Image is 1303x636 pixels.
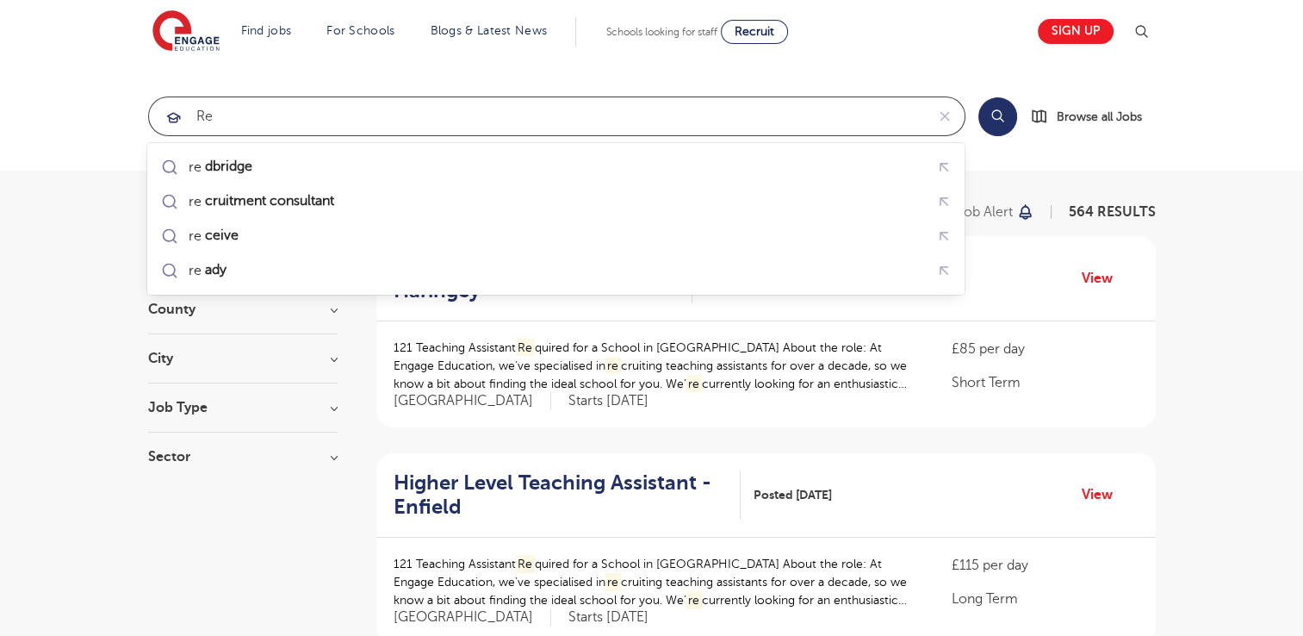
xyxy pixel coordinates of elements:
[326,24,394,37] a: For Schools
[952,555,1138,576] p: £115 per day
[568,608,648,627] p: Starts [DATE]
[148,450,338,464] h3: Sector
[931,222,958,249] button: Fill query with "receive"
[202,225,240,246] mark: ceive
[1082,483,1126,506] a: View
[754,486,832,504] span: Posted [DATE]
[241,24,292,37] a: Find jobs
[605,357,622,375] mark: re
[925,97,965,135] button: Clear
[152,10,220,53] img: Engage Education
[1057,107,1142,127] span: Browse all Jobs
[148,401,338,415] h3: Job Type
[952,339,1138,359] p: £85 per day
[605,573,622,591] mark: re
[149,97,925,135] input: Submit
[931,188,958,215] button: Fill query with "recruitment consultant"
[568,392,648,410] p: Starts [DATE]
[148,352,338,365] h3: City
[394,471,741,521] a: Higher Level Teaching Assistant - Enfield
[189,262,228,279] div: re
[394,608,551,627] span: [GEOGRAPHIC_DATA]
[952,589,1138,609] p: Long Term
[394,555,918,609] p: 121 Teaching Assistant quired for a School in [GEOGRAPHIC_DATA] About the role: At Engage Educati...
[924,205,1013,219] p: Save job alert
[1069,204,1156,220] span: 564 RESULTS
[686,591,703,609] mark: re
[721,20,788,44] a: Recruit
[686,375,703,393] mark: re
[606,26,717,38] span: Schools looking for staff
[189,159,254,176] div: re
[189,193,336,210] div: re
[931,257,958,284] button: Fill query with "ready"
[1082,267,1126,290] a: View
[394,339,918,393] p: 121 Teaching Assistant quired for a School in [GEOGRAPHIC_DATA] About the role: At Engage Educati...
[952,372,1138,393] p: Short Term
[202,190,336,211] mark: cruitment consultant
[154,150,958,288] ul: Submit
[735,25,774,38] span: Recruit
[1031,107,1156,127] a: Browse all Jobs
[148,302,338,316] h3: County
[516,555,536,573] mark: Re
[1038,19,1114,44] a: Sign up
[394,392,551,410] span: [GEOGRAPHIC_DATA]
[148,97,965,136] div: Submit
[978,97,1017,136] button: Search
[189,228,240,245] div: re
[931,153,958,180] button: Fill query with "redbridge"
[431,24,548,37] a: Blogs & Latest News
[924,205,1035,219] button: Save job alert
[202,156,254,177] mark: dbridge
[202,259,228,280] mark: ady
[394,471,727,521] h2: Higher Level Teaching Assistant - Enfield
[516,339,536,357] mark: Re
